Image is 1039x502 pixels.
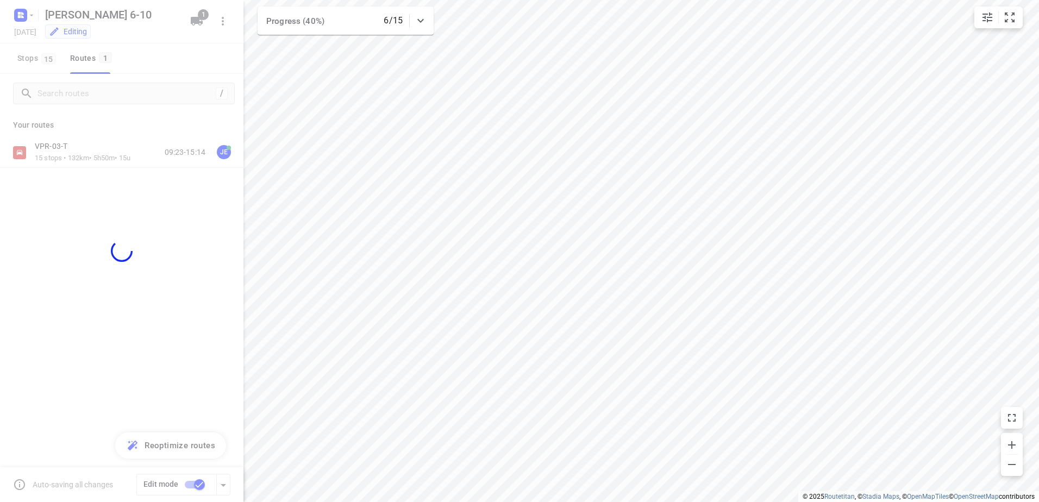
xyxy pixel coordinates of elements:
[907,493,949,500] a: OpenMapTiles
[999,7,1021,28] button: Fit zoom
[258,7,434,35] div: Progress (40%)6/15
[954,493,999,500] a: OpenStreetMap
[266,16,324,26] span: Progress (40%)
[862,493,899,500] a: Stadia Maps
[803,493,1035,500] li: © 2025 , © , © © contributors
[824,493,855,500] a: Routetitan
[977,7,998,28] button: Map settings
[384,14,403,27] p: 6/15
[974,7,1023,28] div: small contained button group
